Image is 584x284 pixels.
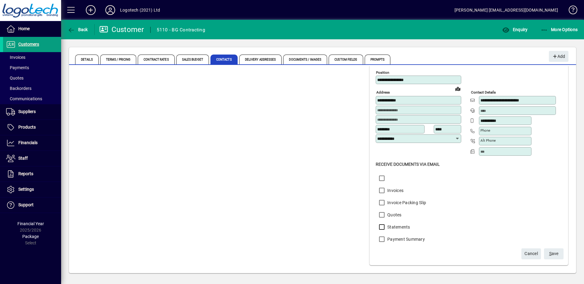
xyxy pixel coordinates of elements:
[68,27,88,32] span: Back
[18,187,34,192] span: Settings
[376,70,389,75] mat-label: Position
[3,52,61,62] a: Invoices
[564,1,576,21] a: Knowledge Base
[61,24,95,35] app-page-header-button: Back
[6,55,25,60] span: Invoices
[386,187,403,193] label: Invoices
[502,27,527,32] span: Enquiry
[386,236,425,242] label: Payment Summary
[239,55,282,64] span: Delivery Addresses
[521,248,541,259] button: Cancel
[6,96,42,101] span: Communications
[18,26,30,31] span: Home
[3,166,61,182] a: Reports
[480,138,496,143] mat-label: Alt Phone
[18,42,39,47] span: Customers
[81,5,100,16] button: Add
[18,202,34,207] span: Support
[18,156,28,161] span: Staff
[3,21,61,37] a: Home
[453,84,463,94] a: View on map
[176,55,209,64] span: Sales Budget
[157,25,205,35] div: 5110 - BG Contracting
[549,249,559,259] span: ave
[329,55,363,64] span: Custom Fields
[541,27,578,32] span: More Options
[480,128,490,133] mat-label: Phone
[386,212,402,218] label: Quotes
[3,151,61,166] a: Staff
[549,251,552,256] span: S
[386,224,410,230] label: Statements
[524,249,538,259] span: Cancel
[552,51,565,62] span: Add
[75,55,99,64] span: Details
[100,5,120,16] button: Profile
[376,162,440,167] span: Receive Documents Via Email
[18,171,33,176] span: Reports
[365,55,391,64] span: Prompts
[3,83,61,94] a: Backorders
[3,104,61,119] a: Suppliers
[283,55,327,64] span: Documents / Images
[3,94,61,104] a: Communications
[99,25,144,34] div: Customer
[544,248,564,259] button: Save
[3,62,61,73] a: Payments
[3,73,61,83] a: Quotes
[66,24,89,35] button: Back
[120,5,160,15] div: Logotech (2021) Ltd
[6,65,29,70] span: Payments
[3,120,61,135] a: Products
[3,135,61,151] a: Financials
[3,197,61,213] a: Support
[22,234,39,239] span: Package
[17,221,44,226] span: Financial Year
[386,200,426,206] label: Invoice Packing Slip
[539,24,579,35] button: More Options
[138,55,174,64] span: Contract Rates
[454,5,558,15] div: [PERSON_NAME] [EMAIL_ADDRESS][DOMAIN_NAME]
[18,140,38,145] span: Financials
[100,55,137,64] span: Terms / Pricing
[501,24,529,35] button: Enquiry
[210,55,238,64] span: Contacts
[6,76,24,80] span: Quotes
[549,51,568,62] button: Add
[18,125,36,130] span: Products
[3,182,61,197] a: Settings
[6,86,31,91] span: Backorders
[18,109,36,114] span: Suppliers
